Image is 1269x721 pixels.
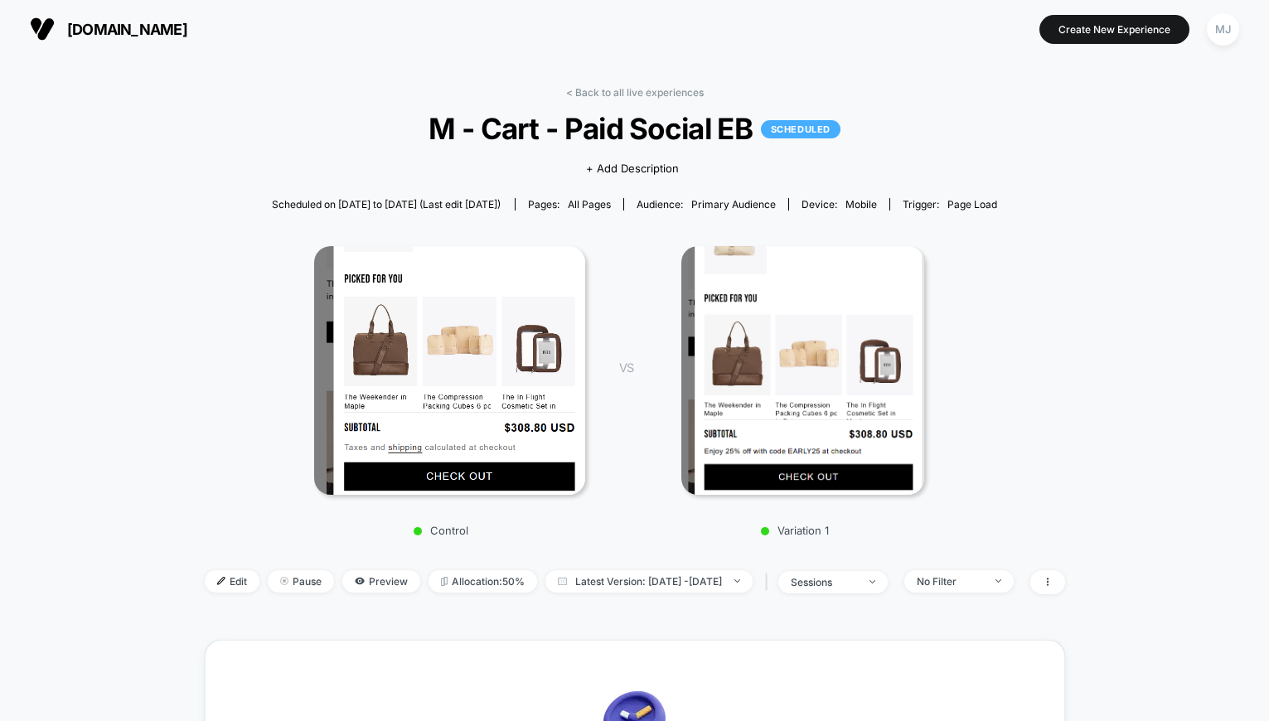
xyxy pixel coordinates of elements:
img: end [734,579,740,583]
span: Edit [205,570,259,593]
div: Audience: [637,198,776,210]
p: SCHEDULED [761,120,840,138]
span: Primary Audience [691,198,776,210]
span: mobile [845,198,877,210]
span: all pages [568,198,611,210]
span: Page Load [947,198,997,210]
span: Allocation: 50% [429,570,537,593]
img: end [869,580,875,583]
span: Scheduled on [DATE] to [DATE] (Last edit [DATE]) [272,198,501,210]
span: M - Cart - Paid Social EB [247,111,1021,146]
div: Pages: [528,198,611,210]
button: Create New Experience [1039,15,1189,44]
span: [DOMAIN_NAME] [67,21,187,38]
img: Visually logo [30,17,55,41]
img: end [280,577,288,585]
button: MJ [1202,12,1244,46]
span: VS [619,360,632,375]
span: Device: [788,198,889,210]
button: [DOMAIN_NAME] [25,16,192,42]
p: Control [296,524,586,537]
span: + Add Description [586,161,679,177]
span: Preview [342,570,420,593]
img: end [995,579,1001,583]
img: rebalance [441,577,448,586]
img: Control main [314,246,585,495]
img: calendar [558,577,567,585]
div: sessions [791,576,857,588]
div: Trigger: [903,198,997,210]
span: | [761,570,778,594]
img: edit [217,577,225,585]
p: Variation 1 [650,524,940,537]
img: Variation 1 main [681,246,924,495]
div: No Filter [917,575,983,588]
span: Latest Version: [DATE] - [DATE] [545,570,753,593]
a: < Back to all live experiences [566,86,704,99]
div: MJ [1207,13,1239,46]
span: Pause [268,570,334,593]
